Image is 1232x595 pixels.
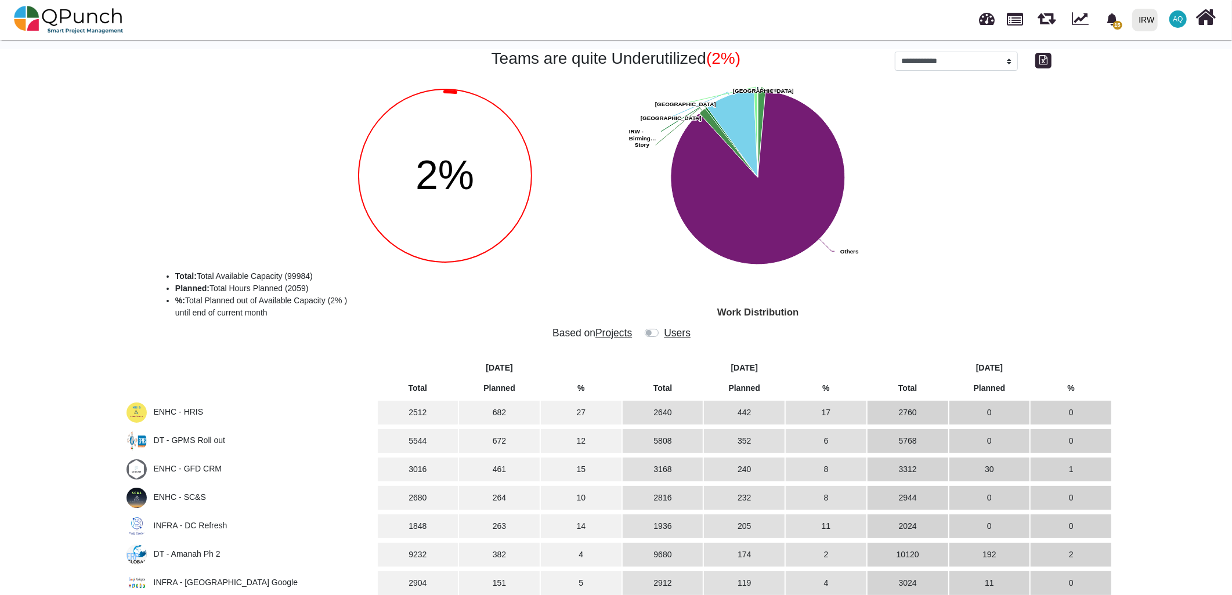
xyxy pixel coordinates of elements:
[786,486,866,510] td: 8
[459,401,540,425] td: 682
[541,458,622,481] td: 15
[378,360,622,376] th: [DATE]
[1162,1,1194,38] a: AQ
[127,545,147,565] img: f7d73ec9-2f27-4737-bb47-cedd638f2e91.JPG
[1099,1,1128,37] a: bell fill15
[733,88,794,94] text: [GEOGRAPHIC_DATA]
[175,296,185,305] b: %:
[154,492,206,502] span: ENHC - SC&S
[1031,401,1111,425] td: 0
[154,578,298,587] span: INFRA - Sudan Google
[14,2,124,37] img: qpunch-sp.fa6292f.png
[378,571,458,595] td: 2904
[868,401,948,425] td: 2760
[1031,543,1111,567] td: 2
[127,573,147,593] img: 2b158bd2-24be-491e-8110-779a9b19e1b7.JPG
[1127,1,1162,39] a: IRW
[1031,429,1111,453] td: 0
[868,360,1111,376] th: [DATE]
[663,327,692,339] h5: Users
[708,90,758,177] path: Pakistan, 208%. Workload.
[1031,380,1111,396] th: %
[154,407,204,416] span: ENHC - HRIS
[949,380,1030,396] th: Planned
[706,49,740,67] span: (2%)
[623,571,703,595] td: 2912
[1031,514,1111,538] td: 0
[717,307,799,318] text: Work Distribution
[541,429,622,453] td: 12
[704,458,785,481] td: 240
[1106,13,1118,26] svg: bell fill
[704,401,785,425] td: 442
[868,571,948,595] td: 3024
[624,85,1223,317] svg: Interactive chart
[704,514,785,538] td: 205
[175,271,197,281] b: Total:
[786,514,866,538] td: 11
[949,401,1030,425] td: 0
[1038,6,1056,25] span: Releases
[378,401,458,425] td: 2512
[868,380,948,396] th: Total
[459,486,540,510] td: 264
[1031,486,1111,510] td: 0
[541,401,622,425] td: 27
[459,458,540,481] td: 461
[949,429,1030,453] td: 0
[154,436,225,445] span: DT - GPMS Roll out
[127,516,147,536] img: 16a67064-4663-4db6-943f-a6766b117bc5.JPG
[416,153,474,198] span: 2%
[786,401,866,425] td: 17
[1102,9,1122,30] div: Notification
[378,486,458,510] td: 2680
[1007,8,1024,26] span: Projects
[378,429,458,453] td: 5544
[949,458,1030,481] td: 30
[541,571,622,595] td: 5
[840,248,859,255] text: Others
[786,543,866,567] td: 2
[623,429,703,453] td: 5808
[127,488,147,508] img: d176f773-e8a3-451d-a9f0-f96fd7552479.png
[1196,6,1216,28] i: Home
[754,90,758,177] path: Turkey, 16%. Workload.
[641,115,702,121] text: [GEOGRAPHIC_DATA]
[459,514,540,538] td: 263
[704,486,785,510] td: 232
[706,107,758,177] path: IRW - Birmingham, 8%. Workload.
[635,142,650,148] text: Story
[949,486,1030,510] td: 0
[127,459,147,480] img: 62a3a45d-faff-4e7f-92d8-9771584e607c.JPG
[623,514,703,538] td: 1936
[175,295,648,319] li: Total Planned out of Available Capacity (2% ) until end of current month
[786,458,866,481] td: 8
[700,108,758,177] path: Story, 32%. Workload.
[704,380,785,396] th: Planned
[1169,10,1187,28] span: Aamar Qayum
[623,380,703,396] th: Total
[378,380,458,396] th: Total
[868,429,948,453] td: 5768
[786,571,866,595] td: 4
[459,380,540,396] th: Planned
[868,486,948,510] td: 2944
[949,571,1030,595] td: 11
[868,458,948,481] td: 3312
[704,543,785,567] td: 174
[541,380,622,396] th: %
[949,514,1030,538] td: 0
[1031,571,1111,595] td: 0
[154,549,221,558] span: DT - Amanah Ph 2
[1173,16,1183,23] span: AQ
[671,90,845,264] path: Others, 1,948%. Workload.
[786,380,866,396] th: %
[1031,458,1111,481] td: 1
[459,571,540,595] td: 151
[175,282,648,295] li: Total Hours Planned (2059)
[154,521,227,530] span: INFRA - DC Refresh
[175,284,209,293] b: Planned:
[655,101,716,107] text: [GEOGRAPHIC_DATA]
[595,327,632,339] span: Projects
[378,543,458,567] td: 9232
